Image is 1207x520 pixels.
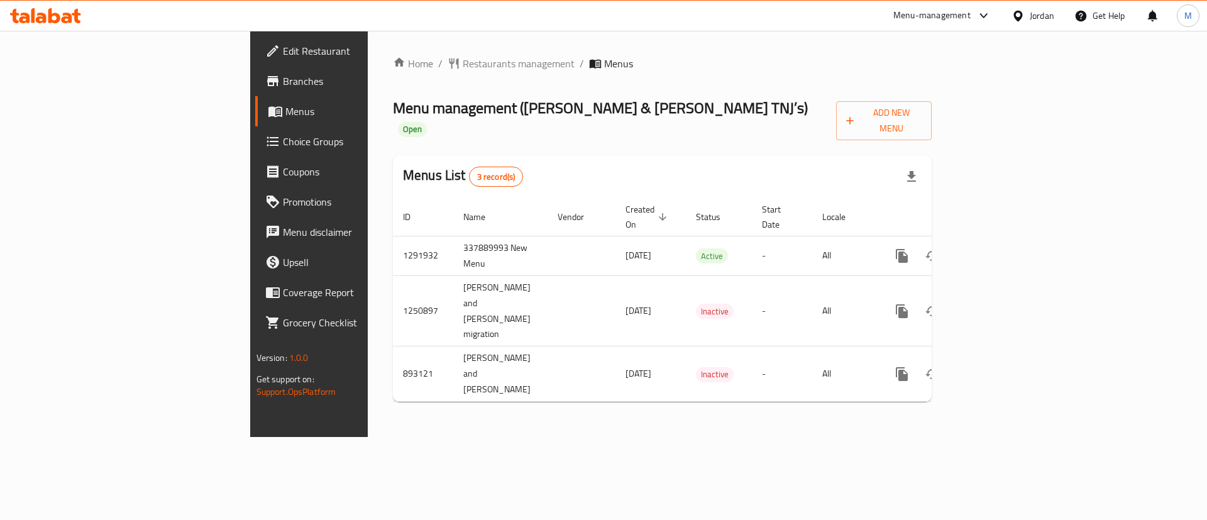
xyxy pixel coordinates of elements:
[255,36,452,66] a: Edit Restaurant
[626,247,651,263] span: [DATE]
[696,249,728,263] span: Active
[822,209,862,224] span: Locale
[283,164,442,179] span: Coupons
[893,8,971,23] div: Menu-management
[580,56,584,71] li: /
[626,202,671,232] span: Created On
[604,56,633,71] span: Menus
[762,202,797,232] span: Start Date
[393,94,808,122] span: Menu management ( [PERSON_NAME] & [PERSON_NAME] TNJ’s )
[812,236,877,275] td: All
[255,96,452,126] a: Menus
[255,247,452,277] a: Upsell
[403,209,427,224] span: ID
[255,307,452,338] a: Grocery Checklist
[256,384,336,400] a: Support.OpsPlatform
[812,346,877,402] td: All
[470,171,523,183] span: 3 record(s)
[846,105,922,136] span: Add New Menu
[896,162,927,192] div: Export file
[453,275,548,346] td: [PERSON_NAME] and [PERSON_NAME] migration
[917,359,947,389] button: Change Status
[469,167,524,187] div: Total records count
[289,350,309,366] span: 1.0.0
[836,101,932,140] button: Add New Menu
[626,365,651,382] span: [DATE]
[887,359,917,389] button: more
[877,198,1018,236] th: Actions
[453,346,548,402] td: [PERSON_NAME] and [PERSON_NAME]
[255,157,452,187] a: Coupons
[696,304,734,319] span: Inactive
[917,296,947,326] button: Change Status
[453,236,548,275] td: 337889993 New Menu
[256,371,314,387] span: Get support on:
[696,209,737,224] span: Status
[255,217,452,247] a: Menu disclaimer
[283,74,442,89] span: Branches
[283,134,442,149] span: Choice Groups
[917,241,947,271] button: Change Status
[283,43,442,58] span: Edit Restaurant
[285,104,442,119] span: Menus
[256,350,287,366] span: Version:
[283,255,442,270] span: Upsell
[283,194,442,209] span: Promotions
[255,187,452,217] a: Promotions
[752,346,812,402] td: -
[887,296,917,326] button: more
[403,166,523,187] h2: Menus List
[255,277,452,307] a: Coverage Report
[696,248,728,263] div: Active
[393,198,1018,402] table: enhanced table
[558,209,600,224] span: Vendor
[283,285,442,300] span: Coverage Report
[812,275,877,346] td: All
[255,66,452,96] a: Branches
[887,241,917,271] button: more
[393,56,932,71] nav: breadcrumb
[255,126,452,157] a: Choice Groups
[283,315,442,330] span: Grocery Checklist
[1184,9,1192,23] span: M
[1030,9,1054,23] div: Jordan
[626,302,651,319] span: [DATE]
[463,209,502,224] span: Name
[448,56,575,71] a: Restaurants management
[696,367,734,382] span: Inactive
[463,56,575,71] span: Restaurants management
[752,275,812,346] td: -
[752,236,812,275] td: -
[283,224,442,240] span: Menu disclaimer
